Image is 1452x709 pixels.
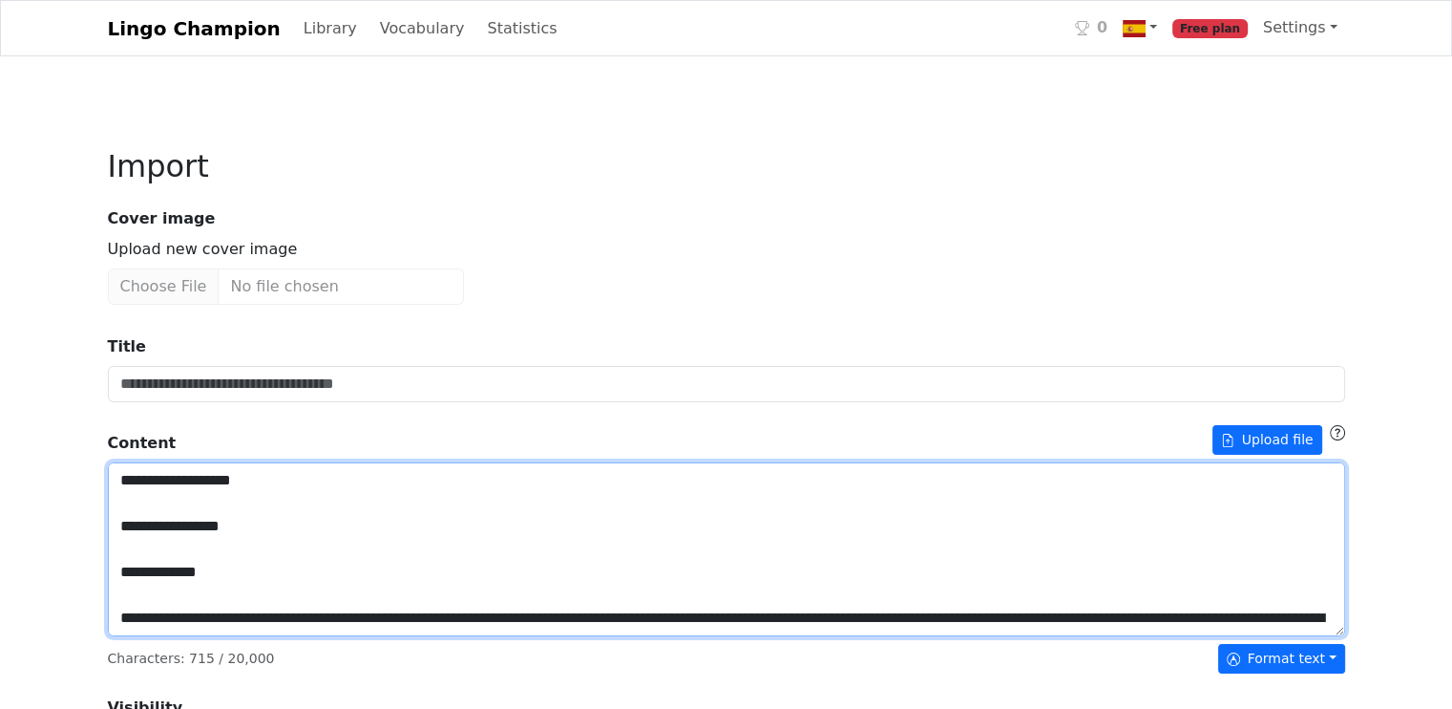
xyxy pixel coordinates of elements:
[108,10,281,48] a: Lingo Champion
[108,148,1345,184] h2: Import
[1067,9,1115,48] a: 0
[1212,425,1322,455] button: Content
[108,337,146,355] strong: Title
[1097,16,1107,39] span: 0
[1123,17,1146,40] img: es.svg
[108,238,298,261] label: Upload new cover image
[1255,9,1345,47] a: Settings
[1218,644,1345,674] button: Format text
[189,651,215,666] span: 715
[479,10,564,48] a: Statistics
[1165,9,1255,48] a: Free plan
[296,10,365,48] a: Library
[108,432,177,455] strong: Content
[108,649,275,669] p: Characters : / 20,000
[1172,19,1248,38] span: Free plan
[96,207,1357,230] strong: Cover image
[372,10,473,48] a: Vocabulary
